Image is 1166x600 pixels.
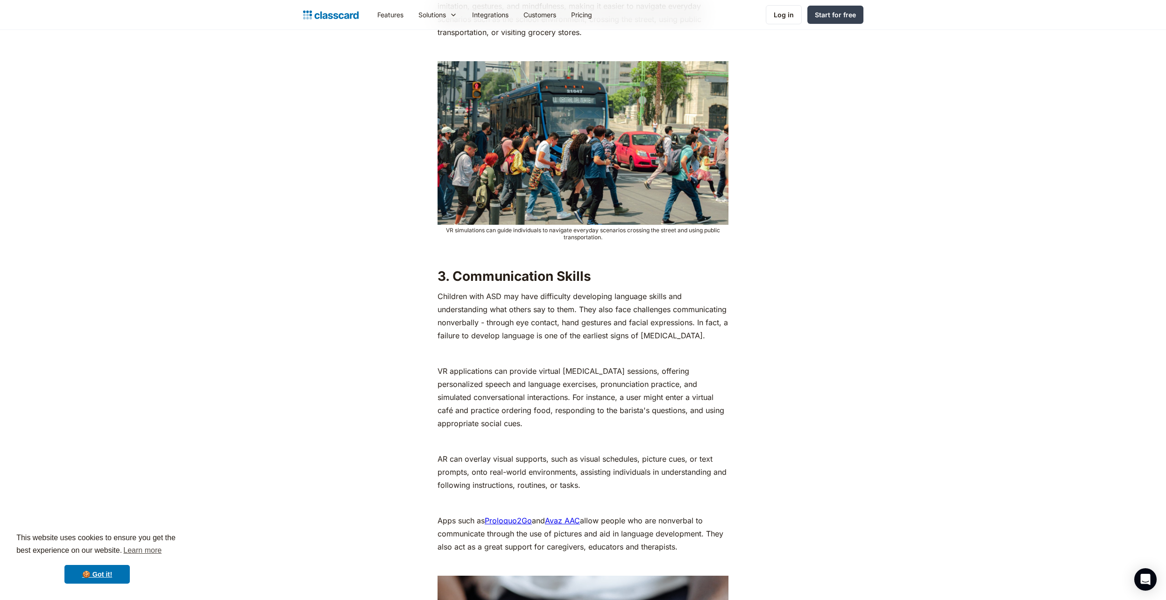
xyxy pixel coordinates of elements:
[418,10,446,20] div: Solutions
[7,523,187,593] div: cookieconsent
[438,514,728,553] p: Apps such as and allow people who are nonverbal to communicate through the use of pictures and ai...
[438,435,728,448] p: ‍
[438,61,728,225] img: a crowd of people crossing the street while a bus and some cars wait at the signal
[807,6,863,24] a: Start for free
[438,227,728,241] figcaption: VR simulations can guide individuals to navigate everyday scenarios crossing the street and using...
[545,516,580,525] a: Avaz AAC
[564,4,600,25] a: Pricing
[815,10,856,20] div: Start for free
[438,558,728,571] p: ‍
[1134,568,1157,591] div: Open Intercom Messenger
[438,496,728,509] p: ‍
[774,10,794,20] div: Log in
[438,43,728,57] p: ‍
[438,268,591,284] strong: 3. Communication Skills
[438,452,728,492] p: AR can overlay visual supports, such as visual schedules, picture cues, or text prompts, onto rea...
[438,347,728,360] p: ‍
[438,245,728,258] p: ‍
[303,8,359,21] a: home
[438,290,728,342] p: Children with ASD may have difficulty developing language skills and understanding what others sa...
[411,4,465,25] div: Solutions
[766,5,802,24] a: Log in
[516,4,564,25] a: Customers
[64,565,130,584] a: dismiss cookie message
[438,364,728,430] p: VR applications can provide virtual [MEDICAL_DATA] sessions, offering personalized speech and lan...
[465,4,516,25] a: Integrations
[122,543,163,557] a: learn more about cookies
[370,4,411,25] a: Features
[485,516,532,525] a: Proloquo2Go
[16,532,178,557] span: This website uses cookies to ensure you get the best experience on our website.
